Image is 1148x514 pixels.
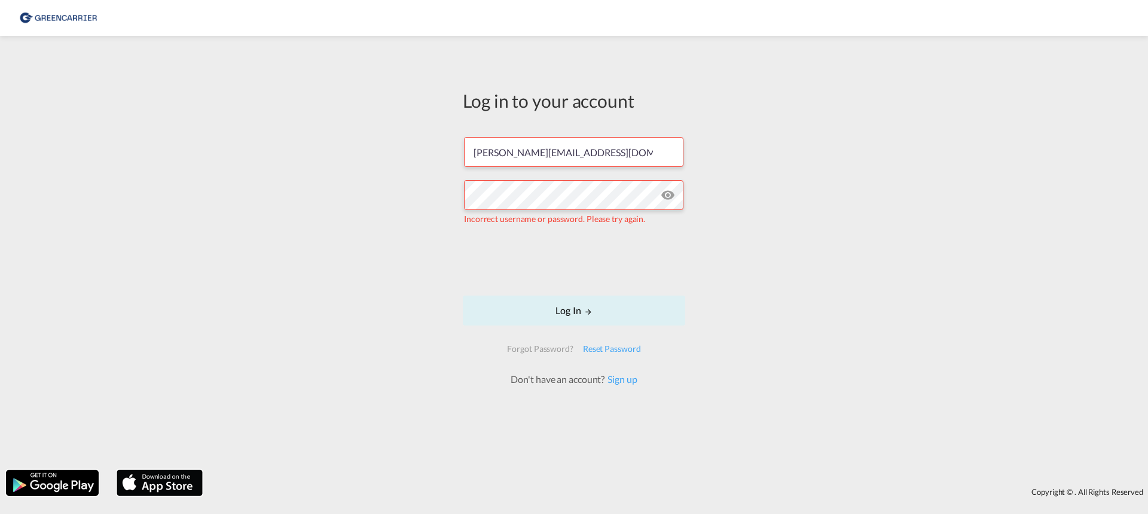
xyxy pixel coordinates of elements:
div: Don't have an account? [497,373,650,386]
input: Enter email/phone number [464,137,683,167]
div: Copyright © . All Rights Reserved [209,482,1148,502]
div: Log in to your account [463,88,685,113]
md-icon: icon-eye-off [661,188,675,202]
iframe: reCAPTCHA [483,237,665,284]
div: Forgot Password? [502,338,578,360]
a: Sign up [604,373,637,385]
div: Reset Password [578,338,646,360]
img: apple.png [115,469,204,497]
button: LOGIN [463,296,685,326]
span: Incorrect username or password. Please try again. [464,214,645,224]
img: google.png [5,469,100,497]
img: 8cf206808afe11efa76fcd1e3d746489.png [18,5,99,32]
